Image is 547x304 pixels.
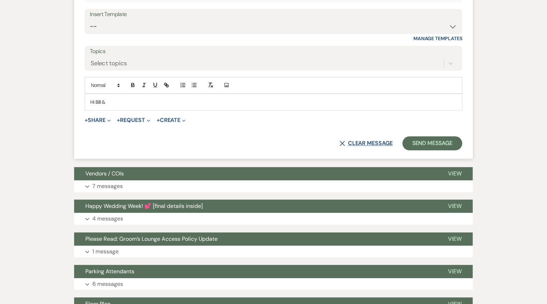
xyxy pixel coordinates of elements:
[448,202,462,210] span: View
[437,167,473,180] button: View
[403,136,462,150] button: Send Message
[85,117,111,123] button: Share
[85,268,134,275] span: Parking Attendants
[74,167,437,180] button: Vendors / COIs
[85,117,88,123] span: +
[437,200,473,213] button: View
[74,213,473,225] button: 4 messages
[74,200,437,213] button: Happy Wedding Week! 💕 [final details inside]
[92,247,119,256] p: 1 message
[413,35,462,42] a: Manage Templates
[92,182,123,191] p: 7 messages
[74,278,473,290] button: 6 messages
[92,280,123,289] p: 6 messages
[117,117,120,123] span: +
[448,268,462,275] span: View
[91,58,127,68] div: Select topics
[74,246,473,258] button: 1 message
[90,9,457,20] div: Insert Template
[85,170,124,177] span: Vendors / COIs
[85,202,203,210] span: Happy Wedding Week! 💕 [final details inside]
[85,235,218,243] span: Please Read: Groom’s Lounge Access Policy Update
[90,98,457,106] p: Hi Bill &
[437,265,473,278] button: View
[448,235,462,243] span: View
[90,46,457,57] label: Topics
[157,117,186,123] button: Create
[74,232,437,246] button: Please Read: Groom’s Lounge Access Policy Update
[92,214,123,223] p: 4 messages
[117,117,150,123] button: Request
[437,232,473,246] button: View
[74,180,473,192] button: 7 messages
[340,140,393,146] button: Clear message
[157,117,160,123] span: +
[74,265,437,278] button: Parking Attendants
[448,170,462,177] span: View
